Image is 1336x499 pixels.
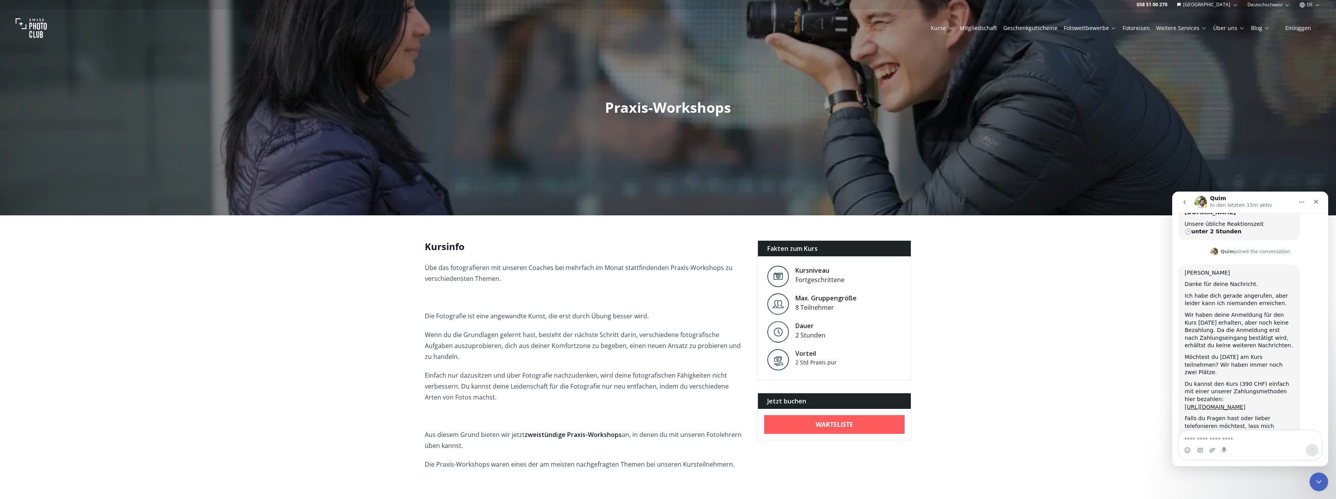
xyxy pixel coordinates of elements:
div: joined the conversation [48,57,118,64]
div: Quim sagt… [6,55,150,73]
p: Übe das fotografieren mit unseren Coaches bei mehrfach im Monat stattfindenden Praxis-Workshops z... [425,262,745,284]
button: Geschenkgutscheine [1000,23,1061,34]
img: Level [767,266,789,287]
a: Fotoreisen [1123,24,1150,32]
iframe: Intercom live chat [1172,192,1328,466]
div: [PERSON_NAME]Danke für deine Nachricht.Ich habe dich gerade angerufen, aber leider kann ich niema... [6,73,128,324]
div: 8 Teilnehmer [795,303,857,312]
button: Weitere Services [1153,23,1210,34]
img: Vorteil [767,349,789,371]
div: Dauer [795,321,825,330]
span: Praxis-Workshops [605,98,731,117]
img: Level [767,293,789,315]
a: Weitere Services [1156,24,1207,32]
div: Möchtest du [DATE] am Kurs teilnehmen? Wir haben immer noch zwei Plätze. [12,162,122,185]
a: Über uns [1213,24,1245,32]
b: [EMAIL_ADDRESS][DOMAIN_NAME] [12,10,75,24]
a: 058 51 00 270 [1137,2,1167,8]
p: Aus diesem Grund bieten wir jetzt an, in denen du mit unseren Fotolehrern üben kannst. [425,429,745,451]
a: Geschenkgutscheine [1003,24,1057,32]
strong: zweistündige Praxis-Workshops [525,430,622,439]
button: Blog [1248,23,1273,34]
div: Danke für deine Nachricht. [12,89,122,97]
h2: Kursinfo [425,240,745,253]
div: Kursniveau [795,266,845,275]
div: Wir haben deine Anmeldung für den Kurs [DATE] erhalten, aber noch keine Bezahlung. Da die Anmeldu... [12,120,122,158]
div: Fortgeschrittene [795,275,845,284]
a: [URL][DOMAIN_NAME] [12,212,73,218]
p: Die Fotografie ist eine angewandte Kunst, die erst durch Übung besser wird. [425,311,745,321]
img: Profile image for Quim [38,56,46,64]
a: Warteliste [764,415,905,434]
button: Anhang hochladen [37,256,43,262]
div: Vorteil [795,349,862,358]
div: Unsere übliche Reaktionszeit 🕒 [12,29,122,44]
b: Warteliste [816,420,853,429]
button: Start recording [50,256,56,262]
a: Kurse [931,24,953,32]
button: Über uns [1210,23,1248,34]
div: 2 Stunden [795,330,825,340]
img: Level [767,321,789,343]
button: GIF-Auswahl [25,256,31,262]
button: Mitgliedschaft [956,23,1000,34]
b: unter 2 Stunden [19,37,69,43]
div: Max. Gruppengröße [795,293,857,303]
textarea: Nachricht senden... [7,239,149,252]
div: 2 Std Praxis pur [795,358,862,366]
div: Fakten zum Kurs [758,241,911,256]
p: Einfach nur dazusitzen und über Fotografie nachzudenken, wird deine fotografischen Fähigkeiten ni... [425,370,745,403]
a: Fotowettbewerbe [1064,24,1116,32]
div: Jetzt buchen [758,393,911,409]
div: Falls du Fragen hast oder lieber telefonieren möchtest, lass mich einfach wissen, wann ich dich e... [12,223,122,254]
button: Einloggen [1276,23,1320,34]
div: Quim sagt… [6,73,150,341]
button: Emoji-Auswahl [12,256,18,262]
iframe: Intercom live chat [1309,472,1328,491]
div: Du kannst den Kurs (390 CHF) einfach mit einer unserer Zahlungsmethoden hier bezahlen: [12,189,122,212]
button: Kurse [928,23,956,34]
img: Swiss photo club [16,12,47,44]
p: Die Praxis-Workshops waren eines der am meisten nachgefragten Themen bei unseren Kursteilnehmern. [425,459,745,470]
div: [PERSON_NAME] [12,78,122,85]
a: Mitgliedschaft [960,24,997,32]
button: Sende eine Nachricht… [134,252,146,265]
div: Ich habe dich gerade angerufen, aber leider kann ich niemanden erreichen. [12,101,122,116]
button: Fotowettbewerbe [1061,23,1120,34]
p: Wenn du die Grundlagen gelernt hast, besteht der nächste Schritt darin, verschiedene fotografisch... [425,329,745,362]
a: Blog [1251,24,1270,32]
button: Fotoreisen [1120,23,1153,34]
b: Quim [48,57,62,63]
